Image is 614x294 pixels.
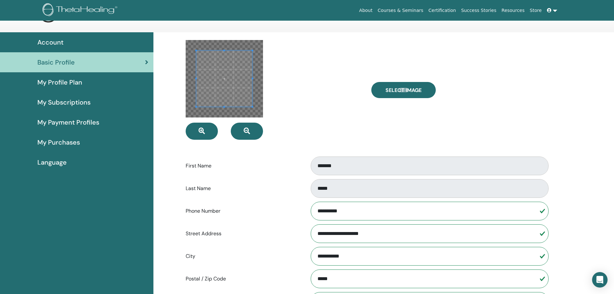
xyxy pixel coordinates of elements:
span: My Purchases [37,137,80,147]
label: City [181,250,305,262]
label: Phone Number [181,205,305,217]
a: Resources [499,5,527,16]
span: Basic Profile [37,57,75,67]
span: My Subscriptions [37,97,91,107]
span: Select Image [385,87,422,94]
span: Language [37,157,67,167]
span: Account [37,37,63,47]
a: Store [527,5,544,16]
a: Courses & Seminars [375,5,426,16]
label: Last Name [181,182,305,195]
label: First Name [181,160,305,172]
div: Open Intercom Messenger [592,272,608,288]
span: My Payment Profiles [37,117,99,127]
a: About [356,5,375,16]
label: Street Address [181,228,305,240]
a: Certification [426,5,458,16]
label: Postal / Zip Code [181,273,305,285]
img: logo.png [43,3,120,18]
input: Select Image [399,88,408,92]
span: My Profile Plan [37,77,82,87]
a: Success Stories [459,5,499,16]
